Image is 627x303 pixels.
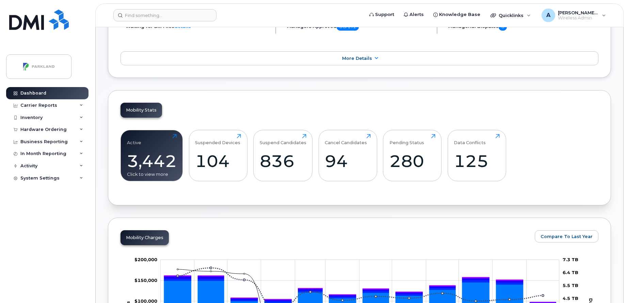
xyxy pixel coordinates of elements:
[260,151,306,171] div: 836
[563,296,578,301] tspan: 4.5 TB
[389,134,424,145] div: Pending Status
[399,8,429,21] a: Alerts
[454,134,500,178] a: Data Conflicts125
[558,10,599,15] span: [PERSON_NAME][EMAIL_ADDRESS][PERSON_NAME][DOMAIN_NAME]
[486,9,535,22] div: Quicklinks
[134,277,157,283] tspan: $150,000
[195,134,241,178] a: Suspended Devices104
[127,151,177,171] div: 3,442
[134,257,157,262] g: $0
[454,134,486,145] div: Data Conflicts
[389,151,435,171] div: 280
[260,134,306,145] div: Suspend Candidates
[127,134,141,145] div: Active
[260,134,306,178] a: Suspend Candidates836
[365,8,399,21] a: Support
[558,15,599,21] span: Wireless Admin
[134,277,157,283] g: $0
[342,56,372,61] span: More Details
[325,151,371,171] div: 94
[389,134,435,178] a: Pending Status280
[563,270,578,275] tspan: 6.4 TB
[439,11,480,18] span: Knowledge Base
[195,151,241,171] div: 104
[537,9,611,22] div: Abisheik.Thiyagarajan@parkland.ca
[164,275,556,302] g: QST
[127,171,177,178] div: Click to view more
[113,9,216,21] input: Find something...
[454,151,500,171] div: 125
[429,8,485,21] a: Knowledge Base
[195,134,240,145] div: Suspended Devices
[325,134,367,145] div: Cancel Candidates
[409,11,424,18] span: Alerts
[164,276,556,303] g: PST
[563,257,578,262] tspan: 7.3 TB
[535,230,598,242] button: Compare To Last Year
[375,11,394,18] span: Support
[134,257,157,262] tspan: $200,000
[499,13,524,18] span: Quicklinks
[563,283,578,288] tspan: 5.5 TB
[127,134,177,178] a: Active3,442Click to view more
[546,11,550,19] span: A
[325,134,371,178] a: Cancel Candidates94
[174,23,191,29] a: details
[541,233,593,240] span: Compare To Last Year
